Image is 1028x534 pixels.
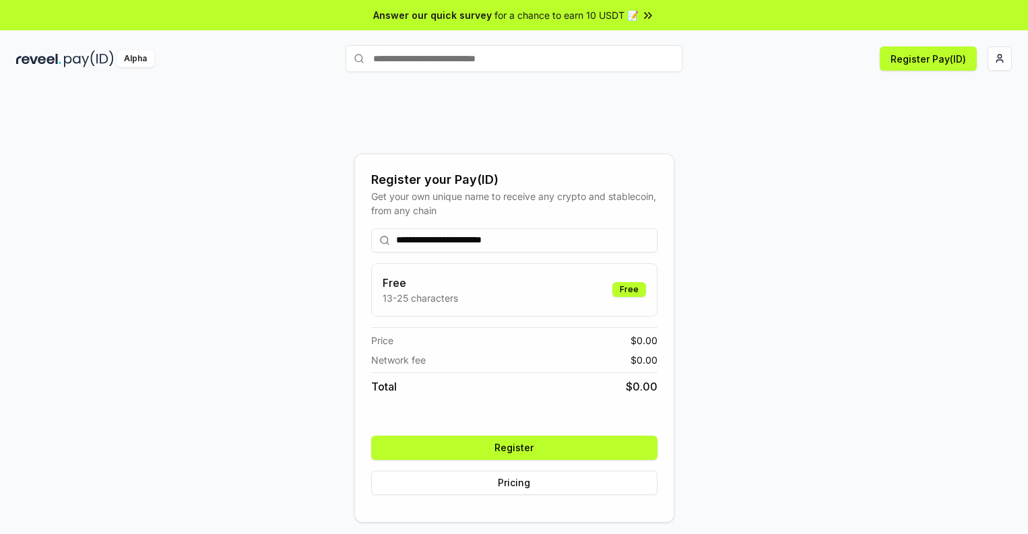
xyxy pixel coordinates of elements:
[371,471,657,495] button: Pricing
[64,51,114,67] img: pay_id
[383,275,458,291] h3: Free
[371,436,657,460] button: Register
[117,51,154,67] div: Alpha
[631,333,657,347] span: $ 0.00
[612,282,646,297] div: Free
[16,51,61,67] img: reveel_dark
[494,8,639,22] span: for a chance to earn 10 USDT 📝
[880,46,977,71] button: Register Pay(ID)
[371,189,657,218] div: Get your own unique name to receive any crypto and stablecoin, from any chain
[373,8,492,22] span: Answer our quick survey
[371,170,657,189] div: Register your Pay(ID)
[371,353,426,367] span: Network fee
[371,333,393,347] span: Price
[626,378,657,395] span: $ 0.00
[383,291,458,305] p: 13-25 characters
[631,353,657,367] span: $ 0.00
[371,378,397,395] span: Total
